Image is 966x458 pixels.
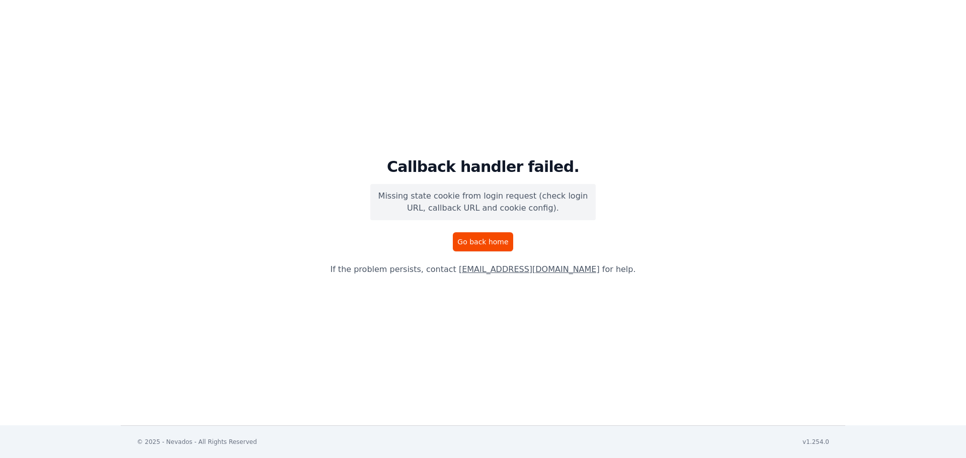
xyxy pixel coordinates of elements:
[459,264,600,274] a: [EMAIL_ADDRESS][DOMAIN_NAME]
[802,438,829,446] div: v1.254.0
[137,438,257,446] div: © 2025 - Nevados - All Rights Reserved
[387,158,579,176] h1: Callback handler failed.
[453,232,513,251] a: Go back home
[330,263,635,276] p: If the problem persists, contact for help.
[370,184,596,220] p: Missing state cookie from login request (check login URL, callback URL and cookie config).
